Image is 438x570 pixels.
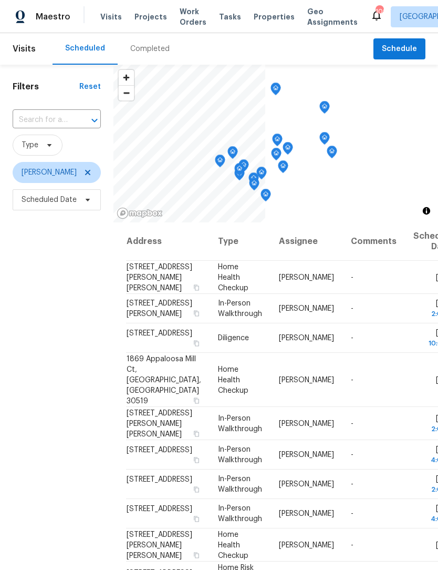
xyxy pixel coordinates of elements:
[126,222,210,261] th: Address
[351,451,353,459] span: -
[218,300,262,318] span: In-Person Walkthrough
[127,409,192,437] span: [STREET_ADDRESS][PERSON_NAME][PERSON_NAME]
[249,178,259,194] div: Map marker
[100,12,122,22] span: Visits
[22,195,77,205] span: Scheduled Date
[192,282,201,292] button: Copy Address
[192,395,201,405] button: Copy Address
[351,334,353,342] span: -
[218,263,248,291] span: Home Health Checkup
[351,481,353,488] span: -
[319,132,330,148] div: Map marker
[218,505,262,523] span: In-Person Walkthrough
[218,475,262,493] span: In-Person Walkthrough
[271,148,281,164] div: Map marker
[192,485,201,494] button: Copy Address
[127,300,192,318] span: [STREET_ADDRESS][PERSON_NAME]
[119,70,134,85] button: Zoom in
[127,263,192,291] span: [STREET_ADDRESS][PERSON_NAME][PERSON_NAME]
[279,510,334,517] span: [PERSON_NAME]
[351,510,353,517] span: -
[260,189,271,205] div: Map marker
[192,455,201,465] button: Copy Address
[382,43,417,56] span: Schedule
[351,273,353,281] span: -
[192,339,201,348] button: Copy Address
[279,451,334,459] span: [PERSON_NAME]
[119,86,134,100] span: Zoom out
[134,12,167,22] span: Projects
[180,6,206,27] span: Work Orders
[192,514,201,524] button: Copy Address
[327,146,337,162] div: Map marker
[130,44,170,54] div: Completed
[373,38,425,60] button: Schedule
[256,167,267,183] div: Map marker
[127,446,192,454] span: [STREET_ADDRESS]
[218,414,262,432] span: In-Person Walkthrough
[219,13,241,21] span: Tasks
[270,83,281,99] div: Map marker
[113,65,265,222] canvas: Map
[13,82,79,92] h1: Filters
[279,273,334,281] span: [PERSON_NAME]
[13,37,36,60] span: Visits
[218,446,262,464] span: In-Person Walkthrough
[248,172,259,189] div: Map marker
[254,12,295,22] span: Properties
[127,505,192,513] span: [STREET_ADDRESS]
[36,12,70,22] span: Maestro
[279,481,334,488] span: [PERSON_NAME]
[192,429,201,438] button: Copy Address
[351,305,353,312] span: -
[127,531,192,559] span: [STREET_ADDRESS][PERSON_NAME][PERSON_NAME]
[279,541,334,548] span: [PERSON_NAME]
[227,146,238,162] div: Map marker
[22,140,38,150] span: Type
[279,420,334,427] span: [PERSON_NAME]
[79,82,101,92] div: Reset
[283,142,293,158] div: Map marker
[351,376,353,383] span: -
[218,531,248,559] span: Home Health Checkup
[278,160,288,177] div: Map marker
[420,205,433,217] button: Toggle attribution
[319,101,330,117] div: Map marker
[272,134,283,150] div: Map marker
[127,476,192,483] span: [STREET_ADDRESS]
[351,541,353,548] span: -
[238,159,249,176] div: Map marker
[423,205,430,217] span: Toggle attribution
[279,305,334,312] span: [PERSON_NAME]
[192,550,201,559] button: Copy Address
[127,330,192,337] span: [STREET_ADDRESS]
[210,222,270,261] th: Type
[218,365,248,394] span: Home Health Checkup
[215,155,225,171] div: Map marker
[192,309,201,318] button: Copy Address
[117,207,163,219] a: Mapbox homepage
[127,355,201,404] span: 1869 Appaloosa Mill Ct, [GEOGRAPHIC_DATA], [GEOGRAPHIC_DATA] 30519
[87,113,102,128] button: Open
[65,43,105,54] div: Scheduled
[218,334,249,342] span: Diligence
[279,376,334,383] span: [PERSON_NAME]
[119,85,134,100] button: Zoom out
[351,420,353,427] span: -
[279,334,334,342] span: [PERSON_NAME]
[234,163,245,179] div: Map marker
[307,6,358,27] span: Geo Assignments
[13,112,71,128] input: Search for an address...
[22,167,77,178] span: [PERSON_NAME]
[270,222,342,261] th: Assignee
[376,6,383,17] div: 109
[342,222,405,261] th: Comments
